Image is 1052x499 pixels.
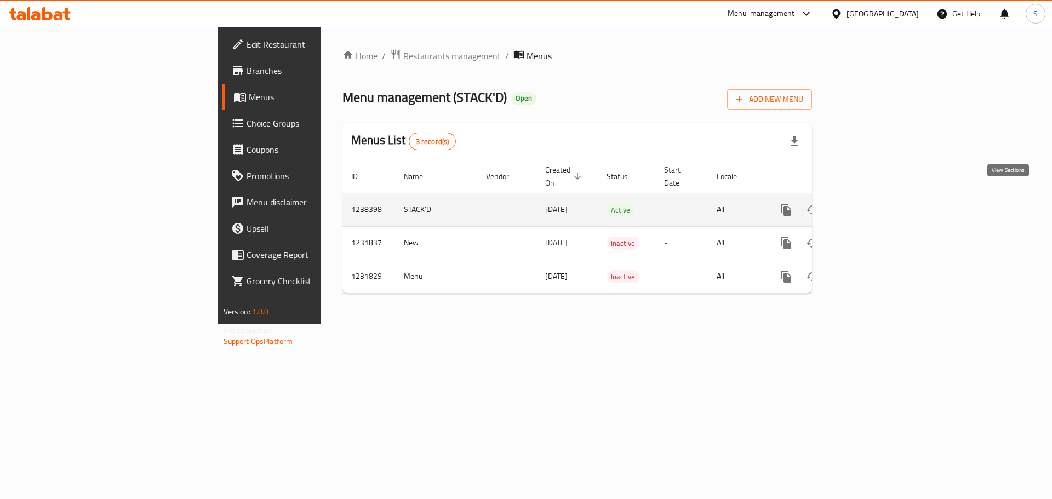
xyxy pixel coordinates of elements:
[655,260,708,293] td: -
[708,226,764,260] td: All
[222,58,394,84] a: Branches
[247,196,385,209] span: Menu disclaimer
[773,230,799,256] button: more
[728,7,795,20] div: Menu-management
[222,136,394,163] a: Coupons
[708,193,764,226] td: All
[717,170,751,183] span: Locale
[736,93,803,106] span: Add New Menu
[545,202,568,216] span: [DATE]
[247,117,385,130] span: Choice Groups
[390,49,501,63] a: Restaurants management
[247,64,385,77] span: Branches
[799,230,826,256] button: Change Status
[395,260,477,293] td: Menu
[247,222,385,235] span: Upsell
[222,215,394,242] a: Upsell
[409,136,456,147] span: 3 record(s)
[781,128,808,154] div: Export file
[799,263,826,290] button: Change Status
[351,132,456,150] h2: Menus List
[403,49,501,62] span: Restaurants management
[527,49,552,62] span: Menus
[222,268,394,294] a: Grocery Checklist
[545,163,585,190] span: Created On
[395,226,477,260] td: New
[252,305,269,319] span: 1.0.0
[655,226,708,260] td: -
[545,269,568,283] span: [DATE]
[799,197,826,223] button: Change Status
[224,323,274,337] span: Get support on:
[505,49,509,62] li: /
[222,31,394,58] a: Edit Restaurant
[247,38,385,51] span: Edit Restaurant
[224,334,293,348] a: Support.OpsPlatform
[222,242,394,268] a: Coverage Report
[404,170,437,183] span: Name
[607,271,639,283] span: Inactive
[764,160,887,193] th: Actions
[511,92,536,105] div: Open
[351,170,372,183] span: ID
[222,189,394,215] a: Menu disclaimer
[847,8,919,20] div: [GEOGRAPHIC_DATA]
[247,143,385,156] span: Coupons
[486,170,523,183] span: Vendor
[607,170,642,183] span: Status
[727,89,812,110] button: Add New Menu
[247,274,385,288] span: Grocery Checklist
[1033,8,1038,20] span: S
[395,193,477,226] td: STACK'D
[342,49,812,63] nav: breadcrumb
[222,163,394,189] a: Promotions
[222,84,394,110] a: Menus
[224,305,250,319] span: Version:
[607,237,639,250] span: Inactive
[607,204,634,216] span: Active
[342,85,507,110] span: Menu management ( STACK'D )
[664,163,695,190] span: Start Date
[708,260,764,293] td: All
[655,193,708,226] td: -
[607,203,634,216] div: Active
[545,236,568,250] span: [DATE]
[249,90,385,104] span: Menus
[773,197,799,223] button: more
[409,133,456,150] div: Total records count
[222,110,394,136] a: Choice Groups
[607,270,639,283] div: Inactive
[247,169,385,182] span: Promotions
[342,160,887,294] table: enhanced table
[511,94,536,103] span: Open
[247,248,385,261] span: Coverage Report
[773,263,799,290] button: more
